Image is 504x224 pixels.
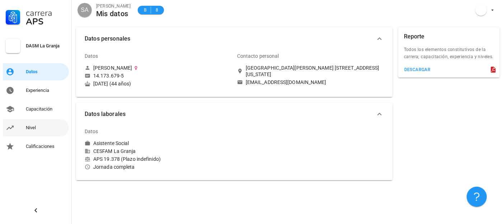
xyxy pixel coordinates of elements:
[85,47,98,65] div: Datos
[237,65,384,78] a: [GEOGRAPHIC_DATA][PERSON_NAME] [STREET_ADDRESS][US_STATE]
[142,6,148,14] span: B
[246,79,326,85] div: [EMAIL_ADDRESS][DOMAIN_NAME]
[26,144,66,149] div: Calificaciones
[3,101,69,118] a: Capacitación
[85,80,231,87] div: [DATE] (44 años)
[475,4,487,16] div: avatar
[85,156,231,162] div: APS 19.378 (Plazo indefinido)
[246,65,384,78] div: [GEOGRAPHIC_DATA][PERSON_NAME] [STREET_ADDRESS][US_STATE]
[404,27,425,46] div: Reporte
[76,27,392,50] button: Datos personales
[3,138,69,155] a: Calificaciones
[93,73,124,79] div: 14.173.679-5
[404,67,431,72] div: descargar
[26,125,66,131] div: Nivel
[26,69,66,75] div: Datos
[76,103,392,126] button: Datos laborales
[77,3,92,17] div: avatar
[85,109,375,119] span: Datos laborales
[85,148,231,154] div: CESFAM La Granja
[398,46,500,65] div: Todos los elementos constitutivos de la carrera; capacitación, experiencia y niveles.
[3,82,69,99] a: Experiencia
[237,47,279,65] div: Contacto personal
[85,164,231,170] div: Jornada completa
[401,65,434,75] button: descargar
[26,43,66,49] div: DASM La Granja
[85,34,375,44] span: Datos personales
[3,63,69,80] a: Datos
[26,88,66,93] div: Experiencia
[81,3,88,17] span: SA
[26,17,66,26] div: APS
[26,9,66,17] div: Carrera
[154,6,160,14] span: 8
[93,65,132,71] div: [PERSON_NAME]
[3,119,69,136] a: Nivel
[26,106,66,112] div: Capacitación
[85,123,98,140] div: Datos
[237,79,384,85] a: [EMAIL_ADDRESS][DOMAIN_NAME]
[96,10,131,18] div: Mis datos
[96,3,131,10] div: [PERSON_NAME]
[93,140,129,146] div: Asistente Social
